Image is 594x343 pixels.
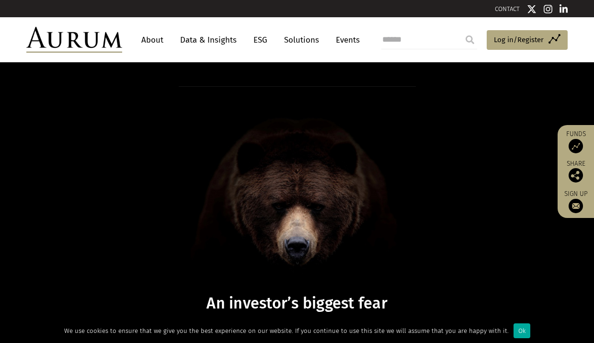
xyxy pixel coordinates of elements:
[26,27,122,53] img: Aurum
[569,139,583,153] img: Access Funds
[527,4,537,14] img: Twitter icon
[569,168,583,183] img: Share this post
[562,190,589,213] a: Sign up
[514,323,530,338] div: Ok
[175,31,241,49] a: Data & Insights
[569,199,583,213] img: Sign up to our newsletter
[460,30,480,49] input: Submit
[560,4,568,14] img: Linkedin icon
[137,31,168,49] a: About
[562,160,589,183] div: Share
[544,4,552,14] img: Instagram icon
[494,34,544,46] span: Log in/Register
[279,31,324,49] a: Solutions
[562,130,589,153] a: Funds
[331,31,360,49] a: Events
[249,31,272,49] a: ESG
[112,318,482,337] p: Is it time you protected your portfolio?
[487,30,568,50] a: Log in/Register
[112,294,482,313] h1: An investor’s biggest fear
[495,5,520,12] a: CONTACT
